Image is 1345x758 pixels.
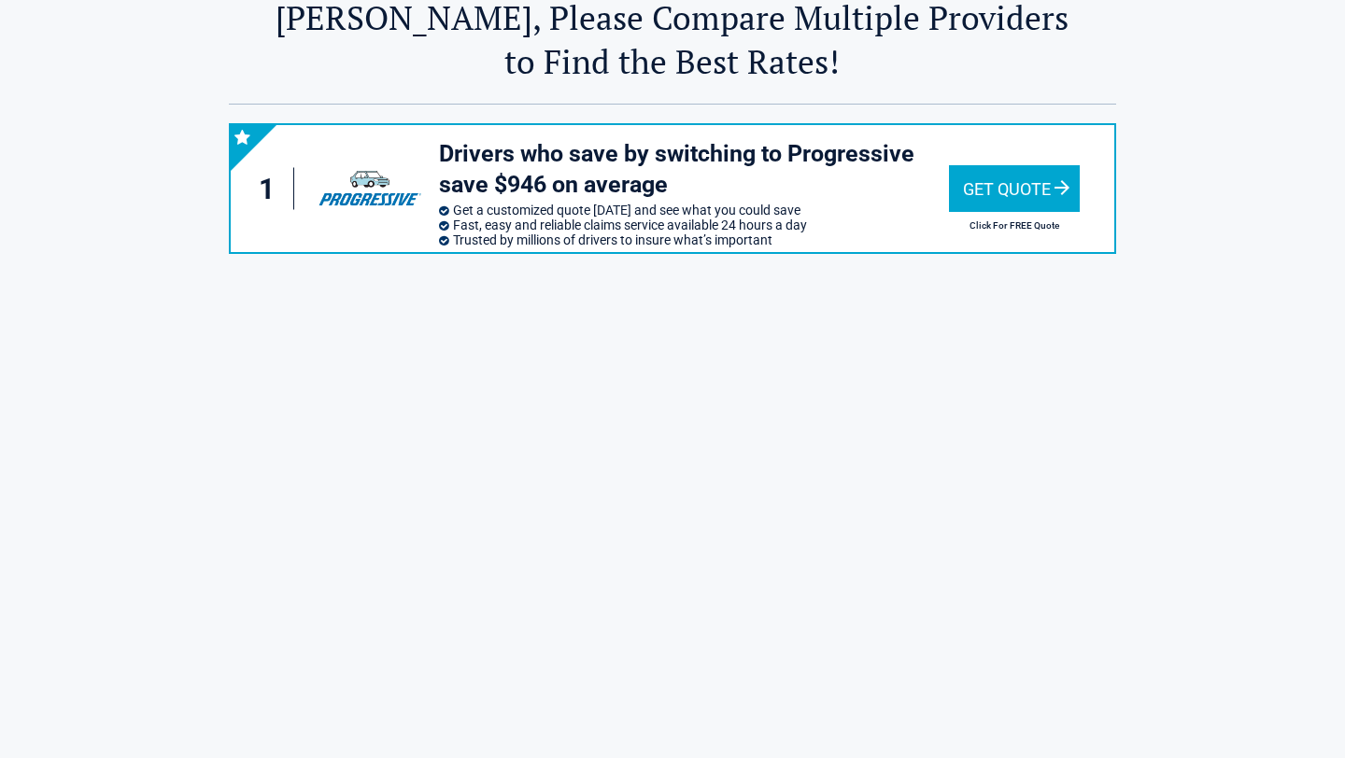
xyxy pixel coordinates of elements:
[949,165,1080,212] div: Get Quote
[439,139,949,200] h3: Drivers who save by switching to Progressive save $946 on average
[249,168,294,210] div: 1
[439,203,949,218] li: Get a customized quote [DATE] and see what you could save
[439,232,949,247] li: Trusted by millions of drivers to insure what’s important
[310,160,430,218] img: progressive's logo
[439,218,949,232] li: Fast, easy and reliable claims service available 24 hours a day
[949,220,1080,231] h2: Click For FREE Quote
